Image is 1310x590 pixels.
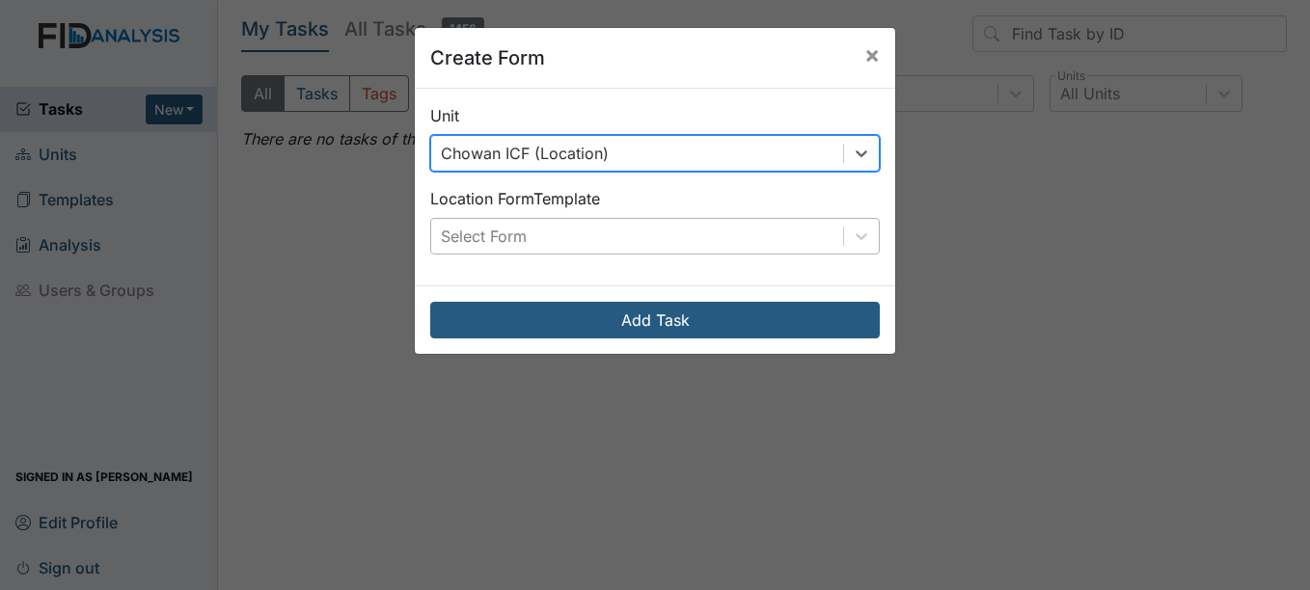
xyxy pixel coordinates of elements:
[441,225,527,248] div: Select Form
[849,28,895,82] button: Close
[430,187,600,210] label: Location Form Template
[430,302,880,338] button: Add Task
[864,40,880,68] span: ×
[430,104,459,127] label: Unit
[441,142,609,165] div: Chowan ICF (Location)
[430,43,545,72] h5: Create Form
